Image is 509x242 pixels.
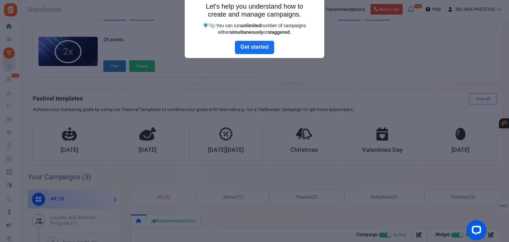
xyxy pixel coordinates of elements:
[241,23,261,28] strong: unlimited
[235,41,274,54] a: Next
[230,30,263,35] strong: simultaneously
[216,23,306,35] span: You can run number of campaigns either or .
[200,22,309,35] div: Tip:
[200,2,309,18] p: Let's help you understand how to create and manage campaigns.
[267,30,290,35] strong: staggered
